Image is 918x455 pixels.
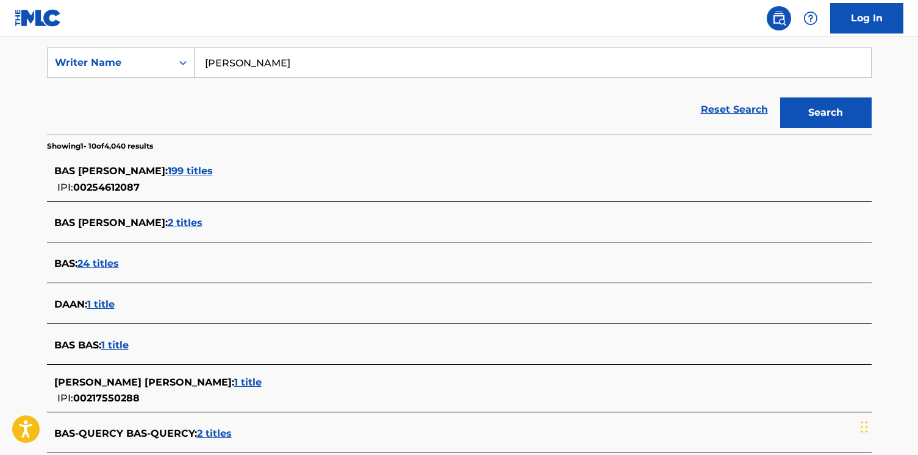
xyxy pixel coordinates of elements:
a: Public Search [767,6,791,30]
img: help [803,11,818,26]
p: Showing 1 - 10 of 4,040 results [47,141,153,152]
span: 2 titles [197,428,232,439]
span: 1 title [234,376,262,388]
span: 1 title [87,298,115,310]
img: search [772,11,786,26]
span: BAS-QUERCY BAS-QUERCY : [54,428,197,439]
form: Search Form [47,48,872,134]
span: DAAN : [54,298,87,310]
div: Widget chat [857,397,918,455]
span: 1 title [101,339,129,351]
span: IPI: [57,182,73,193]
div: Trascina [861,409,868,445]
div: Writer Name [55,55,165,70]
span: 199 titles [168,165,213,177]
button: Search [780,97,872,128]
a: Log In [830,3,903,34]
img: MLC Logo [15,9,62,27]
span: 2 titles [168,217,203,228]
span: [PERSON_NAME] [PERSON_NAME] : [54,376,234,388]
div: Help [798,6,823,30]
span: BAS [PERSON_NAME] : [54,217,168,228]
span: BAS : [54,258,77,269]
span: IPI: [57,392,73,404]
iframe: Chat Widget [857,397,918,455]
span: BAS [PERSON_NAME] : [54,165,168,177]
span: 00217550288 [73,392,140,404]
span: 24 titles [77,258,119,269]
a: Reset Search [695,96,774,123]
span: BAS BAS : [54,339,101,351]
span: 00254612087 [73,182,140,193]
